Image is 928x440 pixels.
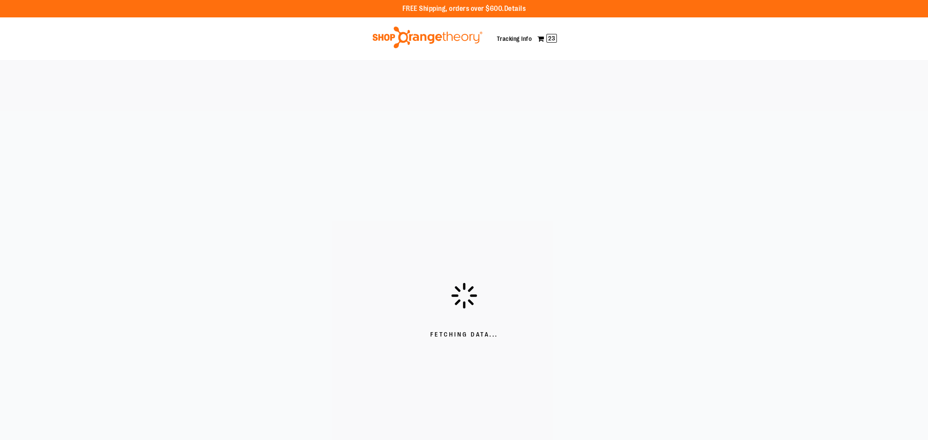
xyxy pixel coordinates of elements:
[504,5,526,13] a: Details
[371,27,484,48] img: Shop Orangetheory
[402,4,526,14] p: FREE Shipping, orders over $600.
[497,35,532,42] a: Tracking Info
[546,34,557,43] span: 23
[430,330,498,339] span: Fetching Data...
